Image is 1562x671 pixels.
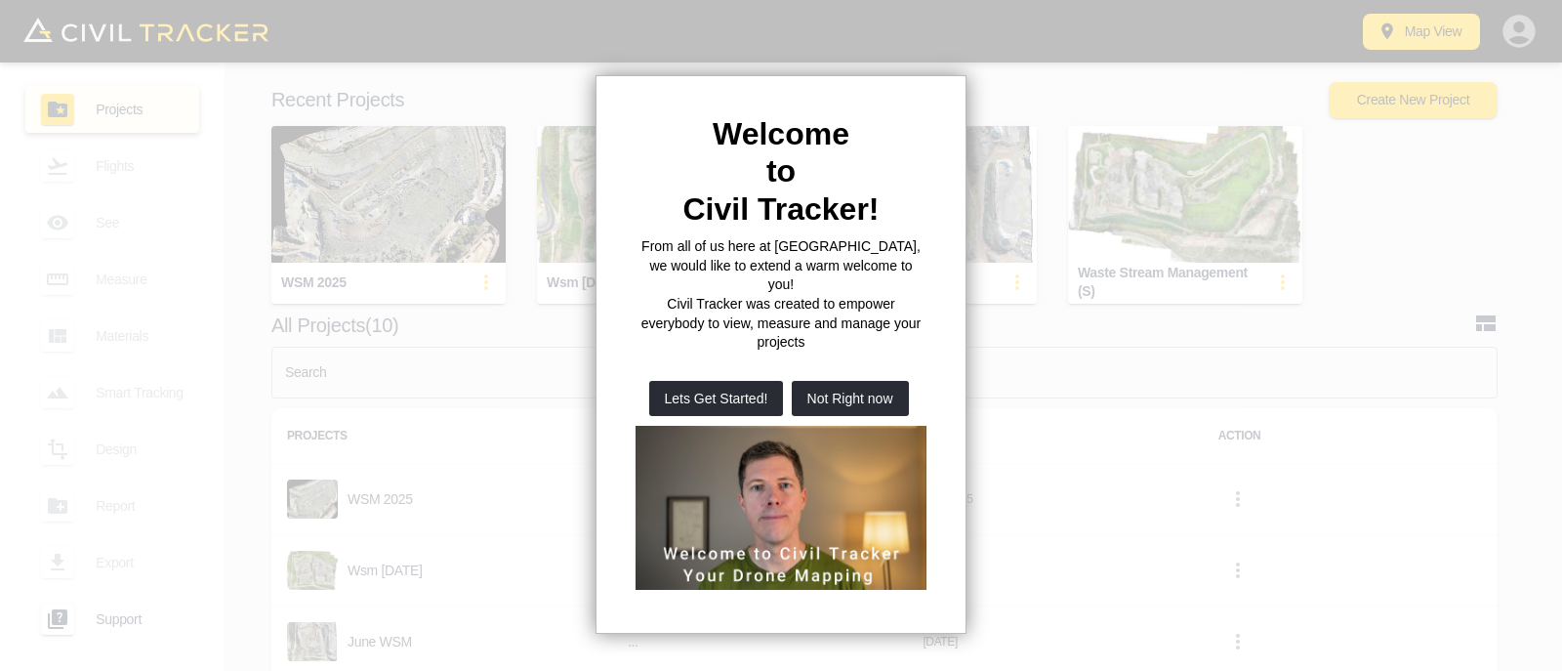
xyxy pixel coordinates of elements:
[636,237,926,295] p: From all of us here at [GEOGRAPHIC_DATA], we would like to extend a warm welcome to you!
[636,190,926,228] h2: Civil Tracker!
[636,426,926,590] iframe: Welcome to Civil Tracker
[636,115,926,152] h2: Welcome
[636,152,926,189] h2: to
[792,381,909,416] button: Not Right now
[649,381,784,416] button: Lets Get Started!
[636,295,926,353] p: Civil Tracker was created to empower everybody to view, measure and manage your projects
